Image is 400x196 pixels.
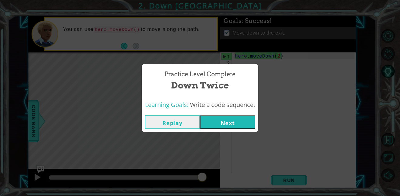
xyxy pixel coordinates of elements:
[145,115,200,129] button: Replay
[200,115,255,129] button: Next
[164,70,236,79] span: Practice Level Complete
[190,101,255,109] span: Write a code sequence.
[171,79,229,92] span: Down Twice
[145,101,188,109] span: Learning Goals:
